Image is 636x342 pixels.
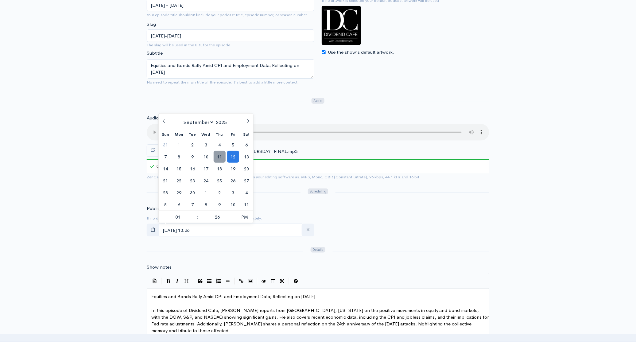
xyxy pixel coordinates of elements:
input: Hour [159,211,196,223]
span: Mon [172,133,186,137]
label: Show notes [147,264,172,271]
button: toggle [147,224,159,236]
small: ZenCast recommends uploading an audio file exported from your editing software as: MP3, Mono, CBR... [147,174,419,180]
span: September 29, 2025 [173,187,185,199]
button: Insert Image [246,277,255,286]
button: Toggle Fullscreen [278,277,287,286]
span: September 4, 2025 [214,139,226,151]
span: September 2, 2025 [187,139,199,151]
span: October 1, 2025 [200,187,212,199]
small: No need to repeat the main title of the episode, it's best to add a little more context. [147,80,299,85]
i: | [289,278,289,285]
strong: not [190,12,197,17]
span: September 13, 2025 [240,151,252,163]
small: The slug will be used in the URL for the episode. [147,42,314,48]
button: Markdown Guide [291,277,301,286]
span: September 19, 2025 [227,163,239,175]
span: September 27, 2025 [240,175,252,187]
label: Slug [147,21,156,28]
small: If no date is selected, the episode will be published immediately. [147,216,262,221]
label: Audio file [147,115,166,122]
span: October 2, 2025 [214,187,226,199]
button: Create Link [237,277,246,286]
span: Sun [159,133,172,137]
span: October 10, 2025 [227,199,239,211]
span: September 6, 2025 [240,139,252,151]
button: Numbered List [214,277,223,286]
span: September 28, 2025 [160,187,172,199]
span: Sat [240,133,253,137]
span: September 24, 2025 [200,175,212,187]
span: September 18, 2025 [214,163,226,175]
span: October 9, 2025 [214,199,226,211]
span: September 14, 2025 [160,163,172,175]
i: | [234,278,235,285]
span: Tue [186,133,199,137]
span: September 9, 2025 [187,151,199,163]
span: October 11, 2025 [240,199,252,211]
i: | [161,278,162,285]
input: Year [214,119,231,126]
div: Complete [150,165,172,168]
button: Heading [182,277,191,286]
span: September 30, 2025 [187,187,199,199]
span: Thu [213,133,226,137]
small: Your episode title should include your podcast title, episode number, or season number. [147,12,308,17]
span: September 3, 2025 [200,139,212,151]
button: Toggle Side by Side [269,277,278,286]
span: September 22, 2025 [173,175,185,187]
span: September 23, 2025 [187,175,199,187]
button: Generic List [205,277,214,286]
div: 100% [147,159,489,160]
span: October 7, 2025 [187,199,199,211]
span: September 25, 2025 [214,175,226,187]
i: | [257,278,258,285]
label: Publication date and time [147,205,200,212]
span: Details [311,247,325,253]
button: Bold [164,277,173,286]
span: Click to toggle [236,211,253,223]
span: September 16, 2025 [187,163,199,175]
span: : [196,211,198,223]
span: August 31, 2025 [160,139,172,151]
span: September 21, 2025 [160,175,172,187]
input: Minute [198,211,236,223]
span: September 8, 2025 [173,151,185,163]
div: Complete [147,159,173,173]
span: September 7, 2025 [160,151,172,163]
span: September 5, 2025 [227,139,239,151]
input: title-of-episode [147,29,314,42]
label: Use the show's default artwork. [328,49,394,56]
button: Quote [196,277,205,286]
span: October 8, 2025 [200,199,212,211]
span: October 4, 2025 [240,187,252,199]
select: Month [181,119,215,126]
span: October 3, 2025 [227,187,239,199]
span: Replace file [158,147,183,153]
span: September 17, 2025 [200,163,212,175]
span: September 26, 2025 [227,175,239,187]
span: September 12, 2025 [227,151,239,163]
span: Scheduling [308,188,328,194]
span: Audio [312,98,324,104]
button: Italic [173,277,182,286]
span: September 10, 2025 [200,151,212,163]
span: October 6, 2025 [173,199,185,211]
i: | [193,278,194,285]
span: September 1, 2025 [173,139,185,151]
span: October 5, 2025 [160,199,172,211]
span: Wed [199,133,213,137]
span: In this episode of Dividend Cafe, [PERSON_NAME] reports from [GEOGRAPHIC_DATA], [US_STATE] on the... [151,307,490,334]
button: Toggle Preview [259,277,269,286]
span: September 15, 2025 [173,163,185,175]
span: Fri [226,133,240,137]
button: Insert Horizontal Line [223,277,232,286]
span: September 20, 2025 [240,163,252,175]
span: September 11, 2025 [214,151,226,163]
label: Subtitle [147,50,163,57]
button: clear [302,224,314,236]
button: Insert Show Notes Template [150,276,159,285]
textarea: To enrich screen reader interactions, please activate Accessibility in Grammarly extension settings [147,59,314,79]
span: Equities and Bonds Rally Amid CPI and Employment Data; Reflecting on [DATE] [151,293,315,299]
